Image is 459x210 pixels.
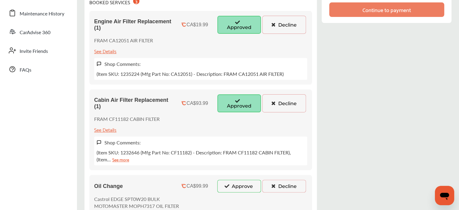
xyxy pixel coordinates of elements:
p: Castrol EDGE SPT0W20 BULK [94,195,179,202]
button: Approved [217,94,261,112]
p: (Item SKU: 1232646 (Mfg Part No: CF11182) - Description: FRAM CF11182 CABIN FILTER), (Item… [97,149,305,163]
div: Continue to payment [362,7,411,13]
button: Decline [262,180,306,192]
p: (Item SKU: 1235224 (Mfg Part No: CA12051) - Description: FRAM CA12051 AIR FILTER) [97,70,284,77]
button: Approve [217,180,261,192]
span: Cabin Air Filter Replacement (1) [94,97,172,110]
label: Shop Comments: [104,139,141,146]
p: MOTOMASTER MOPH7317 OIL FILTER [94,202,179,209]
span: Maintenance History [20,10,64,18]
span: Oil Change [94,183,123,189]
p: FRAM CA12051 AIR FILTER [94,37,153,44]
img: svg+xml;base64,PHN2ZyB3aWR0aD0iMTYiIGhlaWdodD0iMTciIHZpZXdCb3g9IjAgMCAxNiAxNyIgZmlsbD0ibm9uZSIgeG... [97,61,101,66]
div: CA$93.99 [186,101,208,106]
div: See Details [94,125,116,134]
span: FAQs [20,66,31,74]
p: FRAM CF11182 CABIN FILTER [94,115,160,122]
a: Invite Friends [5,43,71,58]
div: CA$19.99 [186,22,208,27]
a: CarAdvise 360 [5,24,71,40]
span: Invite Friends [20,47,48,55]
a: FAQs [5,61,71,77]
iframe: Button to launch messaging window [435,186,454,205]
div: See Details [94,47,116,55]
div: CA$99.99 [186,183,208,189]
button: Decline [262,16,306,34]
span: CarAdvise 360 [20,29,50,37]
a: See more [112,156,129,163]
a: Maintenance History [5,5,71,21]
button: Decline [262,94,306,112]
label: Shop Comments: [104,60,141,67]
img: svg+xml;base64,PHN2ZyB3aWR0aD0iMTYiIGhlaWdodD0iMTciIHZpZXdCb3g9IjAgMCAxNiAxNyIgZmlsbD0ibm9uZSIgeG... [97,140,101,145]
span: Engine Air Filter Replacement (1) [94,18,172,31]
button: Approved [217,16,261,34]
